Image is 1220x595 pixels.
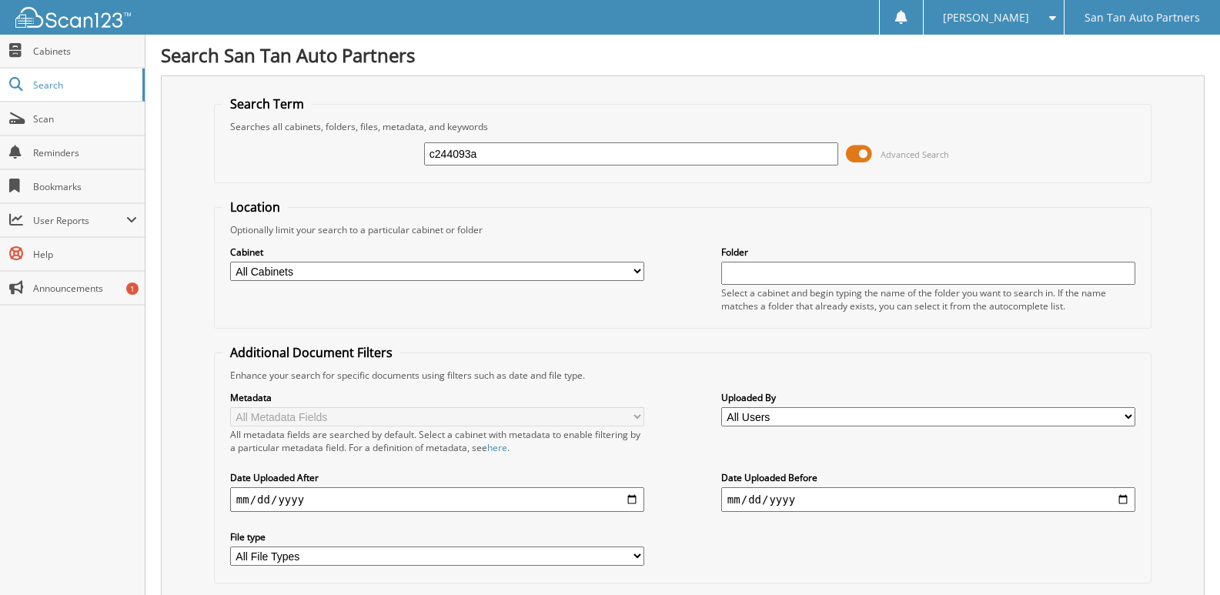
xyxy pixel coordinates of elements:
[222,223,1143,236] div: Optionally limit your search to a particular cabinet or folder
[230,487,644,512] input: start
[222,95,312,112] legend: Search Term
[721,487,1135,512] input: end
[222,120,1143,133] div: Searches all cabinets, folders, files, metadata, and keywords
[33,180,137,193] span: Bookmarks
[33,214,126,227] span: User Reports
[222,344,400,361] legend: Additional Document Filters
[721,246,1135,259] label: Folder
[15,7,131,28] img: scan123-logo-white.svg
[33,282,137,295] span: Announcements
[230,246,644,259] label: Cabinet
[33,146,137,159] span: Reminders
[33,45,137,58] span: Cabinets
[33,79,135,92] span: Search
[33,112,137,125] span: Scan
[161,42,1205,68] h1: Search San Tan Auto Partners
[222,369,1143,382] div: Enhance your search for specific documents using filters such as date and file type.
[230,428,644,454] div: All metadata fields are searched by default. Select a cabinet with metadata to enable filtering b...
[222,199,288,216] legend: Location
[230,471,644,484] label: Date Uploaded After
[33,248,137,261] span: Help
[126,282,139,295] div: 1
[1085,13,1200,22] span: San Tan Auto Partners
[230,530,644,543] label: File type
[881,149,949,160] span: Advanced Search
[1143,521,1220,595] iframe: Chat Widget
[721,286,1135,313] div: Select a cabinet and begin typing the name of the folder you want to search in. If the name match...
[721,391,1135,404] label: Uploaded By
[230,391,644,404] label: Metadata
[943,13,1029,22] span: [PERSON_NAME]
[487,441,507,454] a: here
[721,471,1135,484] label: Date Uploaded Before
